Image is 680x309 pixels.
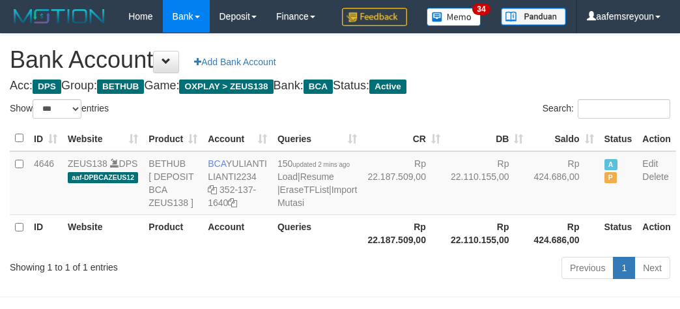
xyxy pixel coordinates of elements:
[277,158,350,169] span: 150
[272,126,362,151] th: Queries: activate to sort column ascending
[10,99,109,119] label: Show entries
[501,8,566,25] img: panduan.png
[342,8,407,26] img: Feedback.jpg
[604,172,617,183] span: Paused
[208,171,257,182] a: LIANTI2234
[186,51,284,73] a: Add Bank Account
[427,8,481,26] img: Button%20Memo.svg
[33,80,61,94] span: DPS
[10,80,670,93] h4: Acc: Group: Game: Bank: Status:
[446,126,529,151] th: DB: activate to sort column ascending
[472,3,490,15] span: 34
[642,171,668,182] a: Delete
[634,257,670,279] a: Next
[63,126,143,151] th: Website: activate to sort column ascending
[10,7,109,26] img: MOTION_logo.png
[179,80,273,94] span: OXPLAY > ZEUS138
[208,158,226,169] span: BCA
[578,99,670,119] input: Search:
[203,151,272,215] td: YULIANTI 352-137-1640
[362,214,446,252] th: Rp 22.187.509,00
[143,151,203,215] td: BETHUB [ DEPOSIT BCA ZEUS138 ]
[29,214,63,252] th: ID
[29,126,63,151] th: ID: activate to sort column ascending
[561,257,614,279] a: Previous
[143,126,203,151] th: Product: activate to sort column ascending
[528,214,599,252] th: Rp 424.686,00
[97,80,144,94] span: BETHUB
[528,151,599,215] td: Rp 424.686,00
[613,257,635,279] a: 1
[362,151,446,215] td: Rp 22.187.509,00
[604,159,617,170] span: Active
[10,47,670,73] h1: Bank Account
[203,126,272,151] th: Account: activate to sort column ascending
[446,151,529,215] td: Rp 22.110.155,00
[304,80,333,94] span: BCA
[599,214,638,252] th: Status
[29,151,63,215] td: 4646
[68,158,107,169] a: ZEUS138
[208,184,217,195] a: Copy LIANTI2234 to clipboard
[10,256,274,274] div: Showing 1 to 1 of 1 entries
[272,214,362,252] th: Queries
[63,214,143,252] th: Website
[446,214,529,252] th: Rp 22.110.155,00
[228,198,237,208] a: Copy 3521371640 to clipboard
[642,158,658,169] a: Edit
[143,214,203,252] th: Product
[369,80,406,94] span: Active
[277,158,357,208] span: | | |
[637,126,676,151] th: Action
[277,184,357,208] a: Import Mutasi
[599,126,638,151] th: Status
[292,161,350,168] span: updated 2 mins ago
[637,214,676,252] th: Action
[543,99,670,119] label: Search:
[68,172,138,183] span: aaf-DPBCAZEUS12
[300,171,334,182] a: Resume
[280,184,329,195] a: EraseTFList
[528,126,599,151] th: Saldo: activate to sort column ascending
[277,171,298,182] a: Load
[33,99,81,119] select: Showentries
[362,126,446,151] th: CR: activate to sort column ascending
[63,151,143,215] td: DPS
[203,214,272,252] th: Account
